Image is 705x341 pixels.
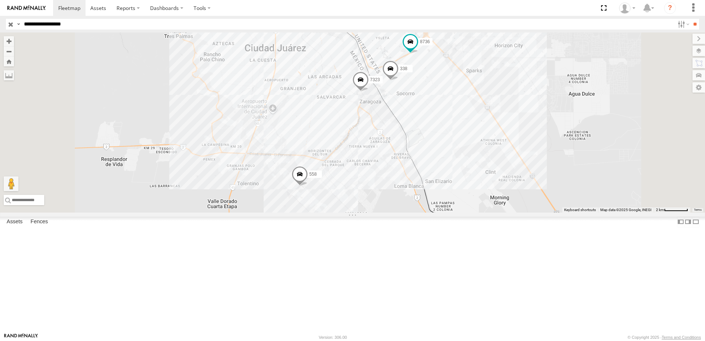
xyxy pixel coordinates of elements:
[694,209,702,211] a: Terms (opens in new tab)
[4,70,14,80] label: Measure
[692,217,699,227] label: Hide Summary Table
[4,46,14,56] button: Zoom out
[628,335,701,340] div: © Copyright 2025 -
[564,207,596,213] button: Keyboard shortcuts
[319,335,347,340] div: Version: 306.00
[675,19,691,30] label: Search Filter Options
[656,208,664,212] span: 2 km
[27,217,52,227] label: Fences
[15,19,21,30] label: Search Query
[400,66,407,71] span: 338
[4,56,14,66] button: Zoom Home
[654,207,690,213] button: Map Scale: 2 km per 61 pixels
[692,82,705,93] label: Map Settings
[4,176,18,191] button: Drag Pegman onto the map to open Street View
[4,36,14,46] button: Zoom in
[7,6,46,11] img: rand-logo.svg
[684,217,692,227] label: Dock Summary Table to the Right
[4,334,38,341] a: Visit our Website
[664,2,676,14] i: ?
[3,217,26,227] label: Assets
[420,39,430,45] span: 8736
[677,217,684,227] label: Dock Summary Table to the Left
[617,3,638,14] div: omar hernandez
[662,335,701,340] a: Terms and Conditions
[309,172,317,177] span: 558
[370,77,380,82] span: 7323
[600,208,652,212] span: Map data ©2025 Google, INEGI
